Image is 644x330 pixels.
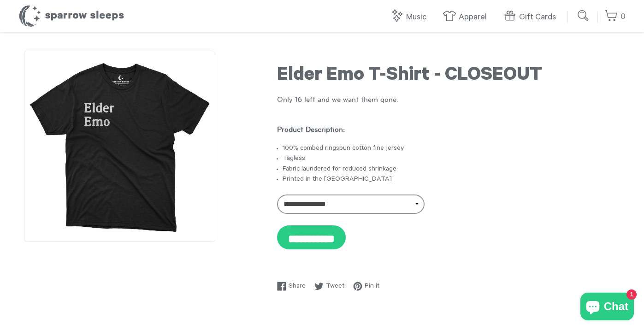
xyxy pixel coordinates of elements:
a: 0 [604,7,626,27]
a: Gift Cards [503,7,561,27]
img: Elder Emo T-Shirt - CLOSEOUT [24,51,215,242]
h1: Elder Emo T-Shirt - CLOSEOUT [277,65,620,88]
span: Pin it [365,282,379,292]
a: Apparel [443,7,491,27]
inbox-online-store-chat: Shopify online store chat [578,293,637,323]
li: Fabric laundered for reduced shrinkage [283,165,620,175]
strong: Product Description: [277,125,345,133]
p: Only 16 left and we want them gone. [277,94,620,115]
span: Tweet [326,282,344,292]
input: Submit [574,6,593,25]
li: Printed in the [GEOGRAPHIC_DATA] [283,175,620,185]
span: Share [289,282,306,292]
h1: Sparrow Sleeps [18,5,124,28]
a: Music [390,7,431,27]
li: Tagless [283,154,620,164]
li: 100% combed ringspun cotton fine jersey [283,144,620,154]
